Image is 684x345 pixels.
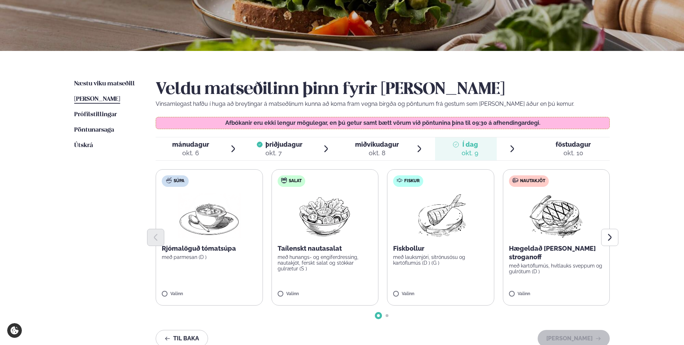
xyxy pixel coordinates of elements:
[393,244,488,253] p: Fiskbollur
[409,193,472,238] img: Fish.png
[74,110,117,119] a: Prófílstillingar
[397,178,402,183] img: fish.svg
[355,141,399,148] span: miðvikudagur
[74,141,93,150] a: Útskrá
[513,178,518,183] img: beef.svg
[386,314,388,317] span: Go to slide 2
[74,142,93,148] span: Útskrá
[156,80,610,100] h2: Veldu matseðilinn þinn fyrir [PERSON_NAME]
[74,80,135,88] a: Næstu viku matseðill
[289,178,302,184] span: Salat
[278,244,373,253] p: Taílenskt nautasalat
[147,229,164,246] button: Previous slide
[293,193,357,238] img: Salad.png
[556,149,591,157] div: okt. 10
[156,100,610,108] p: Vinsamlegast hafðu í huga að breytingar á matseðlinum kunna að koma fram vegna birgða og pöntunum...
[74,81,135,87] span: Næstu viku matseðill
[556,141,591,148] span: föstudagur
[162,244,257,253] p: Rjómalöguð tómatsúpa
[162,254,257,260] p: með parmesan (D )
[74,112,117,118] span: Prófílstillingar
[462,149,478,157] div: okt. 9
[355,149,399,157] div: okt. 8
[74,127,114,133] span: Pöntunarsaga
[509,263,604,274] p: með kartöflumús, hvítlauks sveppum og gulrótum (D )
[172,141,209,148] span: mánudagur
[524,193,588,238] img: Beef-Meat.png
[281,178,287,183] img: salad.svg
[178,193,241,238] img: Soup.png
[174,178,184,184] span: Súpa
[166,178,172,183] img: soup.svg
[377,314,380,317] span: Go to slide 1
[404,178,420,184] span: Fiskur
[265,149,302,157] div: okt. 7
[74,96,120,102] span: [PERSON_NAME]
[172,149,209,157] div: okt. 6
[509,244,604,261] p: Hægeldað [PERSON_NAME] stroganoff
[601,229,618,246] button: Next slide
[393,254,488,266] p: með lauksmjöri, sítrónusósu og kartöflumús (D ) (G )
[7,323,22,338] a: Cookie settings
[265,141,302,148] span: þriðjudagur
[74,95,120,104] a: [PERSON_NAME]
[163,120,603,126] p: Afbókanir eru ekki lengur mögulegar, en þú getur samt bætt vörum við pöntunina þína til 09:30 á a...
[520,178,545,184] span: Nautakjöt
[74,126,114,134] a: Pöntunarsaga
[278,254,373,271] p: með hunangs- og engiferdressing, nautakjöt, ferskt salat og stökkar gulrætur (S )
[462,140,478,149] span: Í dag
